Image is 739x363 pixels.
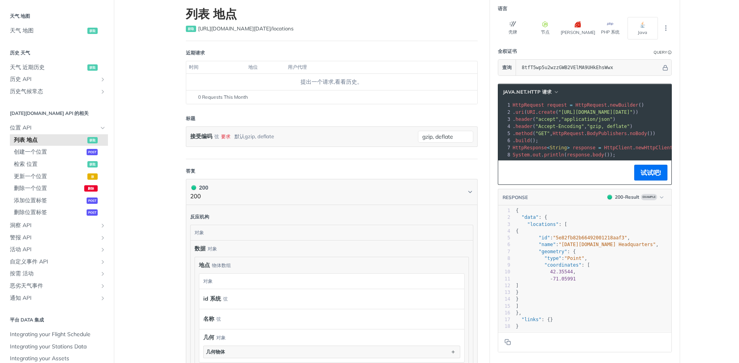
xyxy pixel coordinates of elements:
span: "geometry" [539,249,567,254]
div: 6 [498,241,510,248]
a: 按需 活动显示按需事件的子页面 [6,268,108,280]
span: java.net.http 请求 [503,88,552,96]
span: HttpClient [604,145,633,150]
span: : {} [516,317,553,322]
div: 语言 [498,5,507,12]
button: 更多语言 [660,22,672,34]
span: HttpRequest [513,102,544,108]
span: "coordinates" [544,262,582,268]
span: "[URL][DOMAIN_NAME][DATE]" [558,109,633,115]
span: "Point" [564,256,584,261]
div: 6 [498,137,512,144]
span: HttpResponse [513,145,547,150]
span: uri [516,109,524,115]
span: 数据 [195,245,206,253]
div: 默认gzip, deflate [234,131,274,142]
span: 创建一个位置 [14,148,85,156]
span: 恶劣天气事件 [10,282,98,290]
span: Integrating your Assets [10,355,106,363]
button: 200 200200 [190,183,473,201]
a: 位置 API隐藏位置 API 的子页面 [6,122,108,134]
div: QueryInformation [654,49,672,55]
button: 200200-ResultExample [603,193,667,201]
div: 1 [498,207,510,214]
span: "data" [522,214,539,220]
a: 洞察 API显示 Insights API 的子页面 [6,220,108,231]
div: 18 [498,323,510,330]
span: . (); [513,138,539,143]
div: 几何物体 [206,349,225,355]
span: newBuilder [610,102,638,108]
button: Copy to clipboard [502,336,513,348]
div: 对象 [208,245,217,252]
span: : , [516,235,630,241]
div: 要求 [221,131,231,142]
button: 隐藏位置 API 的子页面 [100,125,106,131]
button: 显示历史气候正常情况的子页面 [100,88,106,95]
span: post [87,149,98,155]
span: 警报 API [10,234,98,242]
div: 答复 [186,167,195,175]
span: 活动 API [10,246,98,254]
span: "Accept-Encoding" [535,124,584,129]
span: header [516,117,533,122]
th: 地位 [246,61,285,74]
span: 查询 [502,64,512,71]
a: Integrating your Flight Schedule [6,329,108,340]
span: response [567,152,590,158]
span: } [516,290,519,295]
button: Hide [661,64,669,71]
span: 地点 [199,261,210,269]
div: 17 [498,316,510,323]
span: HttpRequest [553,131,584,136]
span: "[DATE][DOMAIN_NAME] Headquarters" [559,242,656,247]
span: build [516,138,530,143]
span: "id" [539,235,550,241]
div: 200 [190,183,208,192]
th: 时间 [186,61,246,74]
span: 位置 API [10,124,98,132]
div: 16 [498,310,510,316]
span: URI [527,109,536,115]
button: java.net.http 请求 [500,88,562,96]
span: : , [516,256,588,261]
div: 4 [498,123,512,130]
div: 弦 [216,313,221,325]
span: ] [516,303,519,309]
span: 放 [87,173,98,180]
h2: 平台 DATA 集成 [6,316,108,324]
span: : { [516,214,548,220]
button: 显示自定义事件 API 的子页面 [100,259,106,265]
div: 9 [498,262,510,269]
div: 2 [498,214,510,221]
span: . () [513,102,644,108]
a: 自定义事件 API显示自定义事件 API 的子页面 [6,256,108,268]
span: newHttpClient [635,145,673,150]
span: post [87,209,98,216]
span: 200 [607,195,612,199]
button: 复制到剪贴板 [502,167,513,179]
div: 10 [498,269,510,275]
span: : { [516,249,576,254]
a: 活动 API显示事件 API 的子页面 [6,244,108,256]
span: 200 [191,185,196,190]
a: 删除位置标签post [10,207,108,218]
span: response [573,145,595,150]
div: 弦 [223,293,228,305]
span: . ( , ) [513,124,633,129]
span: 洞察 API [10,222,98,229]
span: 按需 活动 [10,270,98,278]
span: println [544,152,564,158]
div: 弦 [214,131,219,142]
a: 通知 API显示通知 API 的子页面 [6,292,108,304]
span: 天气 地图 [10,27,85,35]
button: 显示事件 API 的子页面 [100,246,106,253]
div: 13 [498,289,510,296]
div: 14 [498,296,510,303]
span: method [516,131,533,136]
a: 添加位置标签post [10,195,108,207]
div: 7 [498,248,510,255]
button: 显示严重天气事件的子页面 [100,283,106,289]
button: 节点 [530,17,561,39]
div: 近期请求 [186,49,205,56]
